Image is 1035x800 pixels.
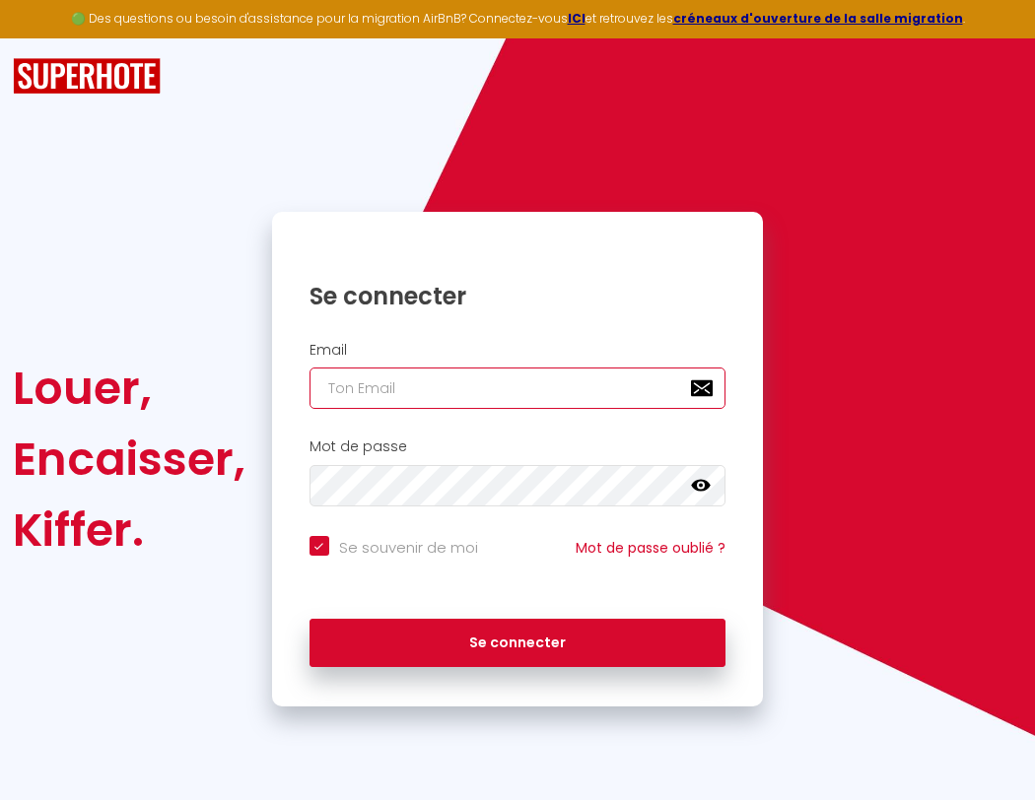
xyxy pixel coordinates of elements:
[673,10,963,27] a: créneaux d'ouverture de la salle migration
[13,424,245,495] div: Encaisser,
[576,538,725,558] a: Mot de passe oublié ?
[310,367,726,409] input: Ton Email
[16,8,75,67] button: Ouvrir le widget de chat LiveChat
[310,281,726,311] h1: Se connecter
[310,619,726,668] button: Se connecter
[13,353,245,424] div: Louer,
[13,495,245,566] div: Kiffer.
[13,58,161,95] img: SuperHote logo
[310,342,726,359] h2: Email
[310,438,726,455] h2: Mot de passe
[568,10,586,27] a: ICI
